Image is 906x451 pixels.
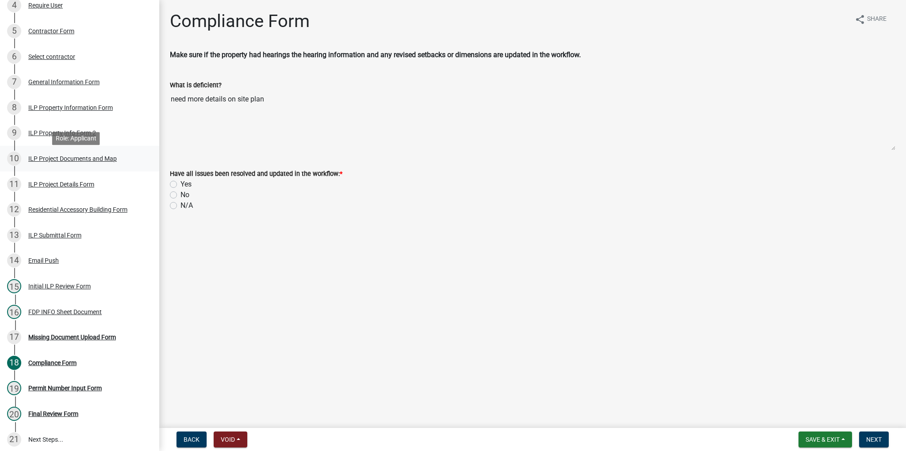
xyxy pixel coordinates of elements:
[7,75,21,89] div: 7
[7,50,21,64] div: 6
[866,436,882,443] span: Next
[806,436,840,443] span: Save & Exit
[28,181,94,187] div: ILP Project Details Form
[170,51,581,59] strong: Make sure if the property had hearings the hearing information and any revised setbacks or dimens...
[28,334,116,340] div: Missing Document Upload Form
[170,11,310,32] h1: Compliance Form
[7,253,21,268] div: 14
[7,126,21,140] div: 9
[28,2,63,8] div: Require User
[28,360,77,366] div: Compliance Form
[7,305,21,319] div: 16
[180,190,189,200] label: No
[170,90,895,151] textarea: need more details on site plan
[7,177,21,191] div: 11
[28,28,74,34] div: Contractor Form
[177,432,207,447] button: Back
[28,156,117,162] div: ILP Project Documents and Map
[7,202,21,217] div: 12
[7,152,21,166] div: 10
[28,206,127,213] div: Residential Accessory Building Form
[7,279,21,293] div: 15
[28,385,102,391] div: Permit Number Input Form
[28,257,59,264] div: Email Push
[170,82,222,89] label: What is deficient?
[184,436,200,443] span: Back
[28,54,75,60] div: Select contractor
[28,309,102,315] div: FDP INFO Sheet Document
[52,132,100,145] div: Role: Applicant
[28,232,81,238] div: ILP Submittal Form
[7,330,21,344] div: 17
[867,14,887,25] span: Share
[7,24,21,38] div: 5
[7,407,21,421] div: 20
[28,411,78,417] div: Final Review Form
[7,101,21,115] div: 8
[180,200,193,211] label: N/A
[180,179,192,190] label: Yes
[7,228,21,242] div: 13
[7,356,21,370] div: 18
[28,79,100,85] div: General Information Form
[28,130,96,136] div: ILP Property Info Form 2
[170,171,342,177] label: Have all issues been resolved and updated in the workflow:
[28,283,91,289] div: Initial ILP Review Form
[7,381,21,395] div: 19
[221,436,235,443] span: Void
[855,14,865,25] i: share
[848,11,894,28] button: shareShare
[214,432,247,447] button: Void
[859,432,889,447] button: Next
[799,432,852,447] button: Save & Exit
[7,432,21,447] div: 21
[28,105,113,111] div: ILP Property Information Form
